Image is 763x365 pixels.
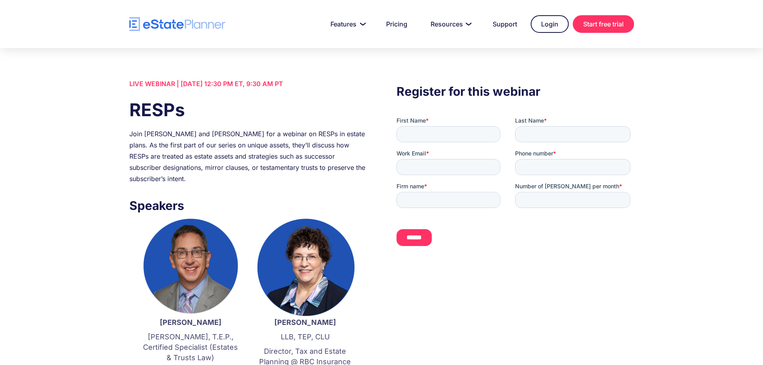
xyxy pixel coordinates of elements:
[129,128,366,184] div: Join [PERSON_NAME] and [PERSON_NAME] for a webinar on RESPs in estate plans. As the first part of...
[160,318,221,327] strong: [PERSON_NAME]
[376,16,417,32] a: Pricing
[397,82,634,101] h3: Register for this webinar
[483,16,527,32] a: Support
[531,15,569,33] a: Login
[141,332,240,363] p: [PERSON_NAME], T.E.P., Certified Specialist (Estates & Trusts Law)
[129,196,366,215] h3: Speakers
[129,17,225,31] a: home
[256,332,354,342] p: LLB, TEP, CLU
[129,78,366,89] div: LIVE WEBINAR | [DATE] 12:30 PM ET, 9:30 AM PT
[573,15,634,33] a: Start free trial
[397,117,634,260] iframe: Form 0
[129,97,366,122] h1: RESPs
[321,16,372,32] a: Features
[421,16,479,32] a: Resources
[274,318,336,327] strong: [PERSON_NAME]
